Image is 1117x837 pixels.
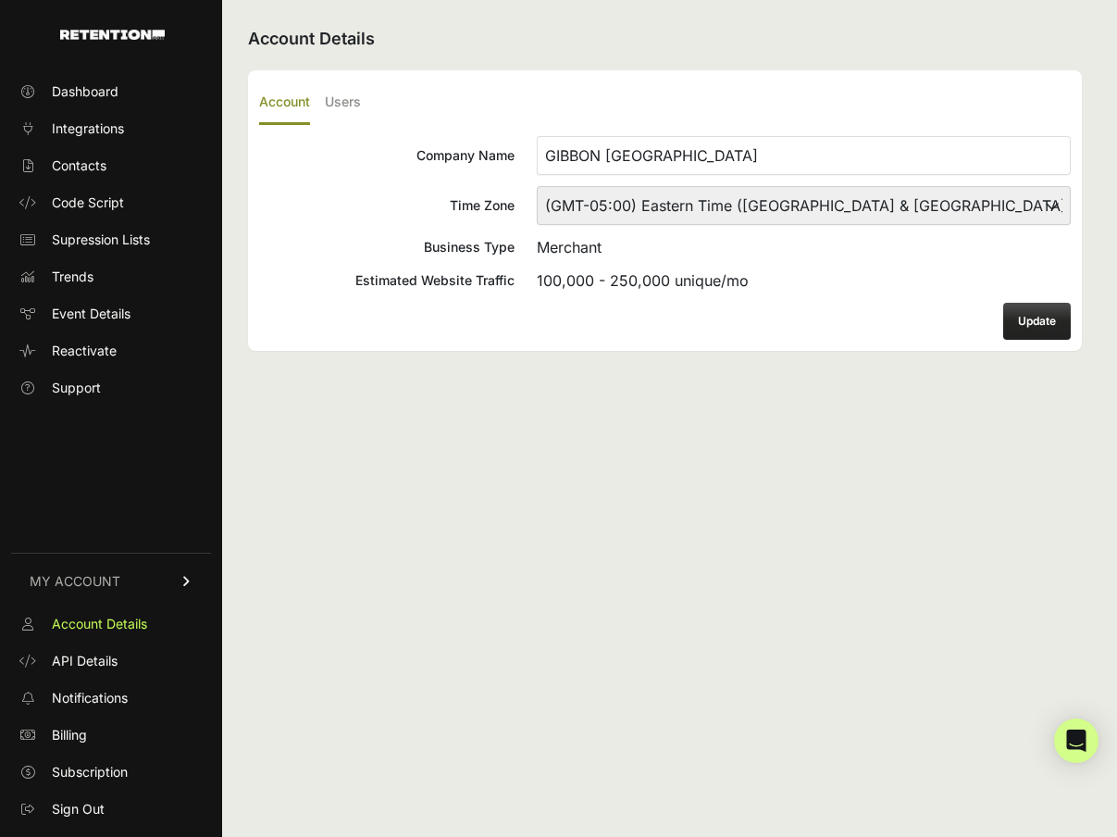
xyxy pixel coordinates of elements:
span: Sign Out [52,800,105,818]
span: Event Details [52,305,130,323]
a: MY ACCOUNT [11,553,211,609]
input: Company Name [537,136,1071,175]
a: Billing [11,720,211,750]
h2: Account Details [248,26,1082,52]
a: API Details [11,646,211,676]
img: Retention.com [60,30,165,40]
a: Reactivate [11,336,211,366]
a: Account Details [11,609,211,639]
span: Contacts [52,156,106,175]
label: Users [325,81,361,125]
a: Notifications [11,683,211,713]
a: Trends [11,262,211,292]
div: Open Intercom Messenger [1054,718,1098,763]
span: Notifications [52,689,128,707]
a: Sign Out [11,794,211,824]
span: API Details [52,652,118,670]
div: Company Name [259,146,515,165]
span: Subscription [52,763,128,781]
button: Update [1003,303,1071,340]
span: Code Script [52,194,124,212]
a: Support [11,373,211,403]
div: Merchant [537,236,1071,258]
select: Time Zone [537,186,1071,225]
a: Dashboard [11,77,211,106]
span: Reactivate [52,342,117,360]
div: Time Zone [259,196,515,215]
div: Business Type [259,238,515,256]
a: Supression Lists [11,225,211,255]
a: Subscription [11,757,211,787]
span: Account Details [52,615,147,633]
a: Integrations [11,114,211,144]
span: Billing [52,726,87,744]
a: Code Script [11,188,211,218]
label: Account [259,81,310,125]
div: 100,000 - 250,000 unique/mo [537,269,1071,292]
span: MY ACCOUNT [30,572,120,591]
a: Contacts [11,151,211,181]
span: Supression Lists [52,231,150,249]
a: Event Details [11,299,211,329]
span: Dashboard [52,82,118,101]
span: Integrations [52,119,124,138]
div: Estimated Website Traffic [259,271,515,290]
span: Trends [52,268,93,286]
span: Support [52,379,101,397]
